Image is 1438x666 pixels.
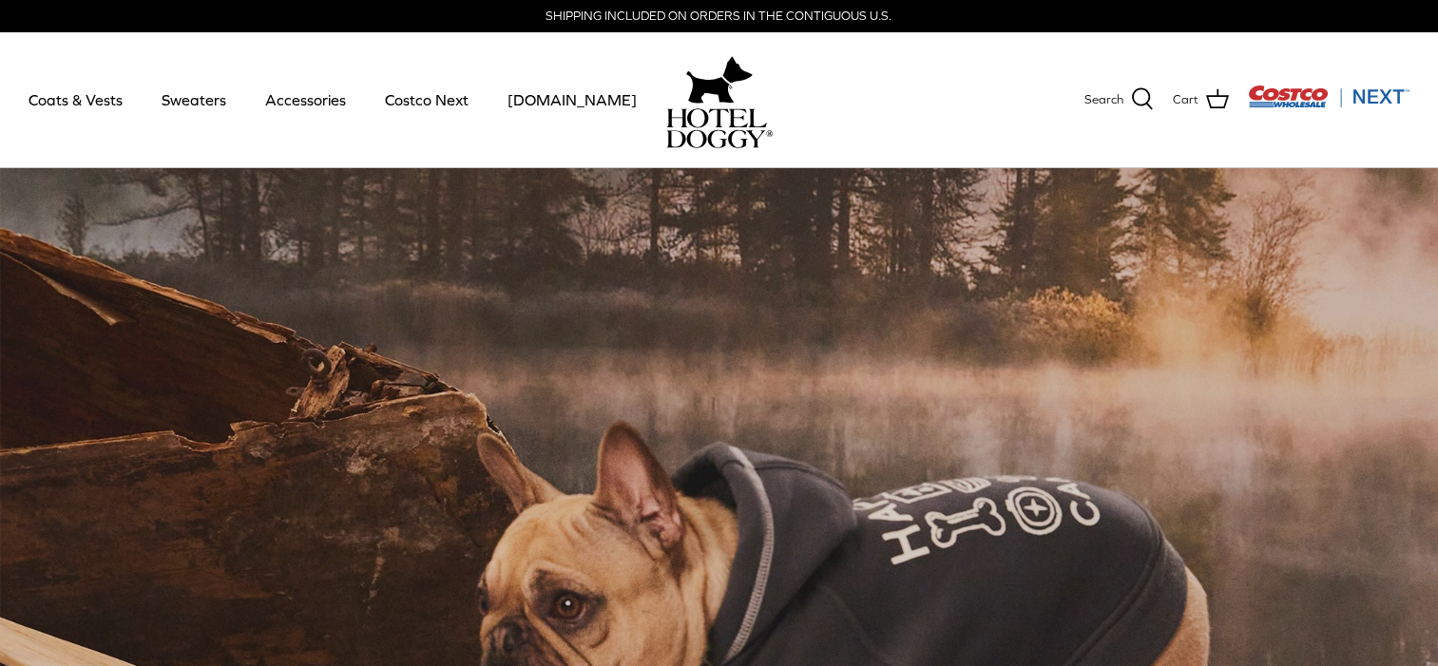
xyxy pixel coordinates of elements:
a: Sweaters [144,67,243,132]
img: Costco Next [1248,85,1409,108]
a: Visit Costco Next [1248,97,1409,111]
span: Search [1084,90,1123,110]
a: Costco Next [368,67,486,132]
span: Cart [1173,90,1198,110]
a: Coats & Vests [11,67,140,132]
img: hoteldoggy.com [686,51,753,108]
a: Cart [1173,87,1229,112]
a: Accessories [248,67,363,132]
a: [DOMAIN_NAME] [490,67,654,132]
a: hoteldoggy.com hoteldoggycom [666,51,773,148]
a: Search [1084,87,1154,112]
img: hoteldoggycom [666,108,773,148]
